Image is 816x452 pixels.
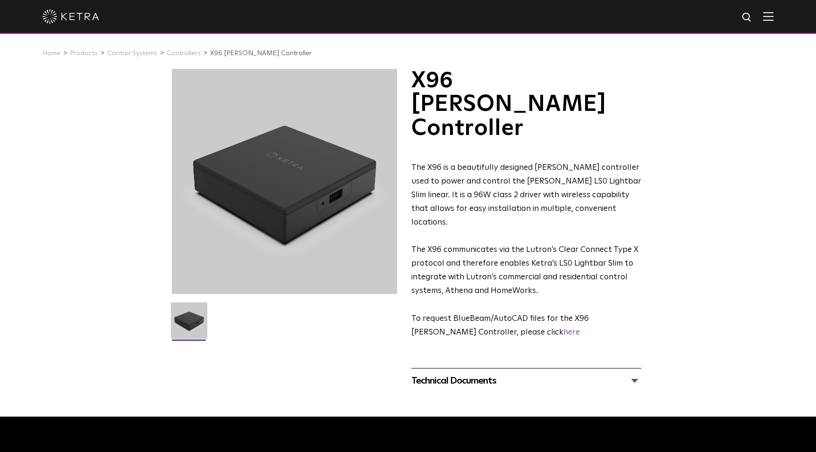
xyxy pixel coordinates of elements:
a: X96 [PERSON_NAME] Controller [210,50,312,57]
a: Products [70,50,98,57]
span: ​To request BlueBeam/AutoCAD files for the X96 [PERSON_NAME] Controller, please click [411,315,589,336]
a: Controllers [167,50,201,57]
a: Home [42,50,60,57]
div: Technical Documents [411,373,641,388]
span: The X96 is a beautifully designed [PERSON_NAME] controller used to power and control the [PERSON_... [411,164,641,226]
img: ketra-logo-2019-white [42,9,99,24]
span: The X96 communicates via the Lutron’s Clear Connect Type X protocol and therefore enables Ketra’s... [411,246,638,295]
img: Hamburger%20Nav.svg [763,12,773,21]
a: Control Systems [107,50,157,57]
img: search icon [741,12,753,24]
h1: X96 [PERSON_NAME] Controller [411,69,641,140]
a: here [563,328,580,336]
img: X96-Controller-2021-Web-Square [171,302,207,346]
